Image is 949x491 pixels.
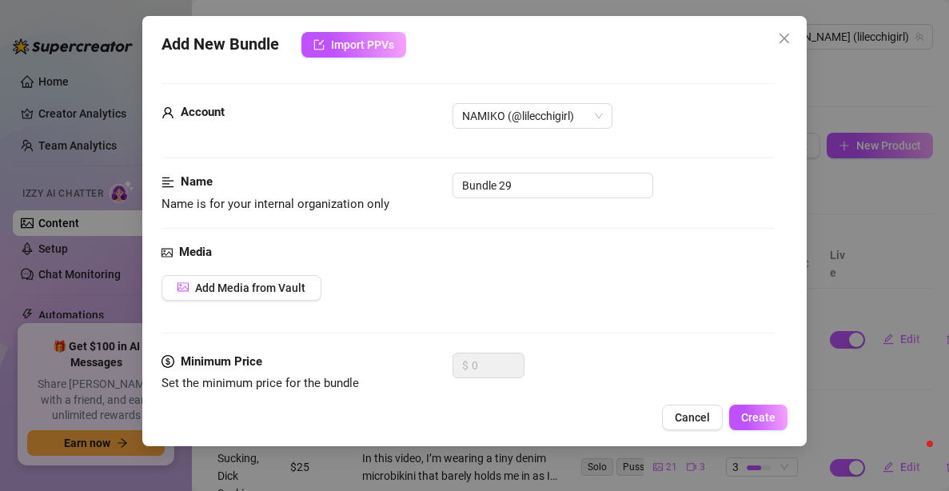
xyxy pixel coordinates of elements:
strong: Account [181,105,225,119]
button: Create [729,405,788,430]
span: import [313,39,325,50]
span: Add Media from Vault [195,281,305,294]
button: Import PPVs [301,32,406,58]
span: Add New Bundle [161,32,279,58]
button: Cancel [662,405,723,430]
strong: Media [179,245,212,259]
strong: Minimum Price [181,354,262,369]
input: Enter a name [453,173,653,198]
span: close [778,32,791,45]
span: NAMIKO (@lilecchigirl) [462,104,603,128]
button: Add Media from Vault [161,275,321,301]
span: Import PPVs [331,38,394,51]
span: Close [772,32,797,45]
span: user [161,103,174,122]
span: picture [161,243,173,262]
span: Set the minimum price for the bundle [161,376,359,390]
span: Name is for your internal organization only [161,197,389,211]
span: align-left [161,173,174,192]
iframe: Intercom live chat [895,437,933,475]
strong: Name [181,174,213,189]
span: Create [741,411,776,424]
span: Cancel [675,411,710,424]
span: dollar [161,353,174,372]
span: picture [177,281,189,293]
button: Close [772,26,797,51]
